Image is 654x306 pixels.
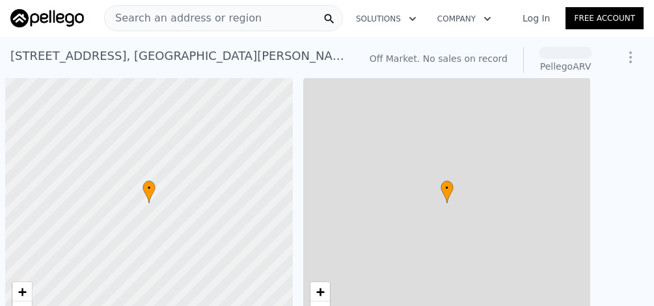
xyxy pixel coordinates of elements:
span: Search an address or region [105,10,262,26]
div: Pellego ARV [539,60,592,73]
div: Off Market. No sales on record [370,52,508,65]
div: • [441,180,454,203]
button: Solutions [346,7,427,31]
span: + [316,283,324,299]
img: Pellego [10,9,84,27]
button: Company [427,7,502,31]
span: • [143,182,156,194]
a: Zoom in [12,282,32,301]
button: Show Options [618,44,644,70]
a: Log In [507,12,565,25]
div: • [143,180,156,203]
div: [STREET_ADDRESS] , [GEOGRAPHIC_DATA][PERSON_NAME] , CA 95132 [10,47,349,65]
span: + [18,283,27,299]
a: Zoom in [310,282,330,301]
a: Free Account [565,7,644,29]
span: • [441,182,454,194]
